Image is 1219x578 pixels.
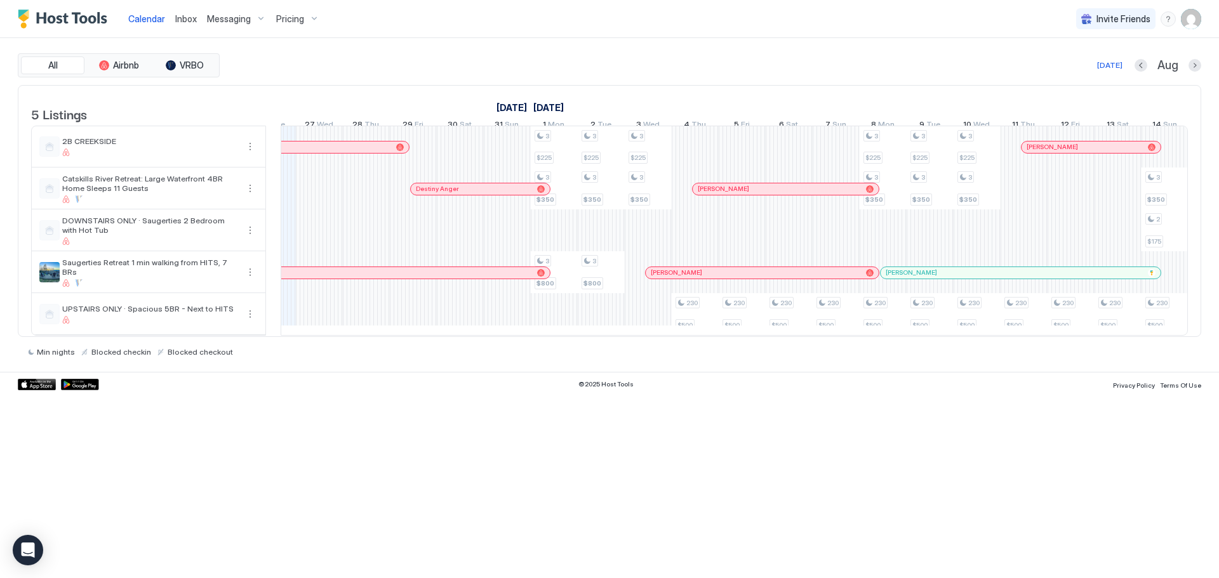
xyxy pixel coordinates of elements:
a: September 2, 2025 [587,117,615,135]
a: August 31, 2025 [491,117,522,135]
span: Wed [643,119,660,133]
span: 230 [1109,299,1121,307]
span: $350 [583,195,601,204]
button: All [21,56,84,74]
span: $350 [630,195,648,204]
div: Google Play Store [61,379,99,390]
span: $225 [865,154,881,162]
span: $500 [1006,321,1022,329]
button: More options [243,223,258,238]
span: 3 [592,132,596,140]
div: Open Intercom Messenger [13,535,43,565]
span: 3 [639,173,643,181]
button: Previous month [1135,59,1147,72]
span: 230 [874,299,886,307]
span: Thu [364,119,379,133]
span: 3 [639,132,643,140]
span: $500 [677,321,693,329]
span: $500 [771,321,787,329]
a: September 8, 2025 [868,117,898,135]
span: 3 [1156,173,1160,181]
span: Blocked checkout [168,347,233,357]
span: 13 [1107,119,1115,133]
span: 230 [733,299,745,307]
a: Calendar [128,12,165,25]
span: $225 [536,154,552,162]
span: 8 [871,119,876,133]
span: [PERSON_NAME] [886,268,937,277]
span: 29 [403,119,413,133]
span: 4 [684,119,689,133]
a: August 30, 2025 [444,117,475,135]
span: Thu [1020,119,1035,133]
span: Sat [786,119,798,133]
span: Catskills River Retreat: Large Waterfront 4BR Home Sleeps 11 Guests [62,174,237,193]
span: 5 [734,119,739,133]
span: 230 [1062,299,1074,307]
span: © 2025 Host Tools [578,380,634,388]
span: 6 [779,119,784,133]
a: Privacy Policy [1113,378,1155,391]
span: Fri [415,119,423,133]
span: Sun [1163,119,1177,133]
a: August 28, 2025 [349,117,382,135]
div: listing image [39,262,60,282]
a: September 1, 2025 [540,117,568,135]
span: 28 [352,119,363,133]
a: September 6, 2025 [776,117,801,135]
a: September 3, 2025 [633,117,663,135]
div: tab-group [18,53,220,77]
span: 3 [874,132,878,140]
a: September 7, 2025 [822,117,849,135]
span: 230 [1015,299,1027,307]
a: September 13, 2025 [1103,117,1132,135]
span: 2 [1156,215,1160,223]
span: $350 [865,195,883,204]
span: Fri [741,119,750,133]
span: Privacy Policy [1113,381,1155,389]
div: App Store [18,379,56,390]
a: September 4, 2025 [681,117,709,135]
a: Host Tools Logo [18,10,113,29]
span: 12 [1061,119,1069,133]
span: $500 [724,321,740,329]
span: Blocked checkin [91,347,151,357]
a: September 1, 2025 [530,98,567,117]
span: $500 [818,321,834,329]
span: 3 [636,119,641,133]
span: $225 [912,154,928,162]
div: menu [243,181,258,196]
span: $500 [1100,321,1116,329]
a: August 11, 2025 [493,98,530,117]
span: Airbnb [113,60,139,71]
span: $500 [1147,321,1162,329]
span: Thu [691,119,706,133]
span: $225 [959,154,975,162]
div: [DATE] [1097,60,1122,71]
button: More options [243,139,258,154]
span: 230 [686,299,698,307]
span: [PERSON_NAME] [698,185,749,193]
a: August 27, 2025 [302,117,336,135]
span: Tue [597,119,611,133]
span: Terms Of Use [1160,381,1201,389]
span: Aug [1157,58,1178,73]
div: menu [1161,11,1176,27]
span: Destiny Anger [416,185,459,193]
span: 3 [592,173,596,181]
span: 3 [968,173,972,181]
span: $350 [1147,195,1165,204]
span: 31 [495,119,503,133]
span: VRBO [180,60,204,71]
span: Mon [548,119,564,133]
div: menu [243,139,258,154]
span: 3 [874,173,878,181]
span: $350 [912,195,930,204]
span: 2B CREEKSIDE [62,136,237,146]
span: $175 [1147,237,1161,246]
span: $350 [536,195,554,204]
span: 3 [921,173,925,181]
span: Wed [973,119,990,133]
span: Sat [460,119,472,133]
